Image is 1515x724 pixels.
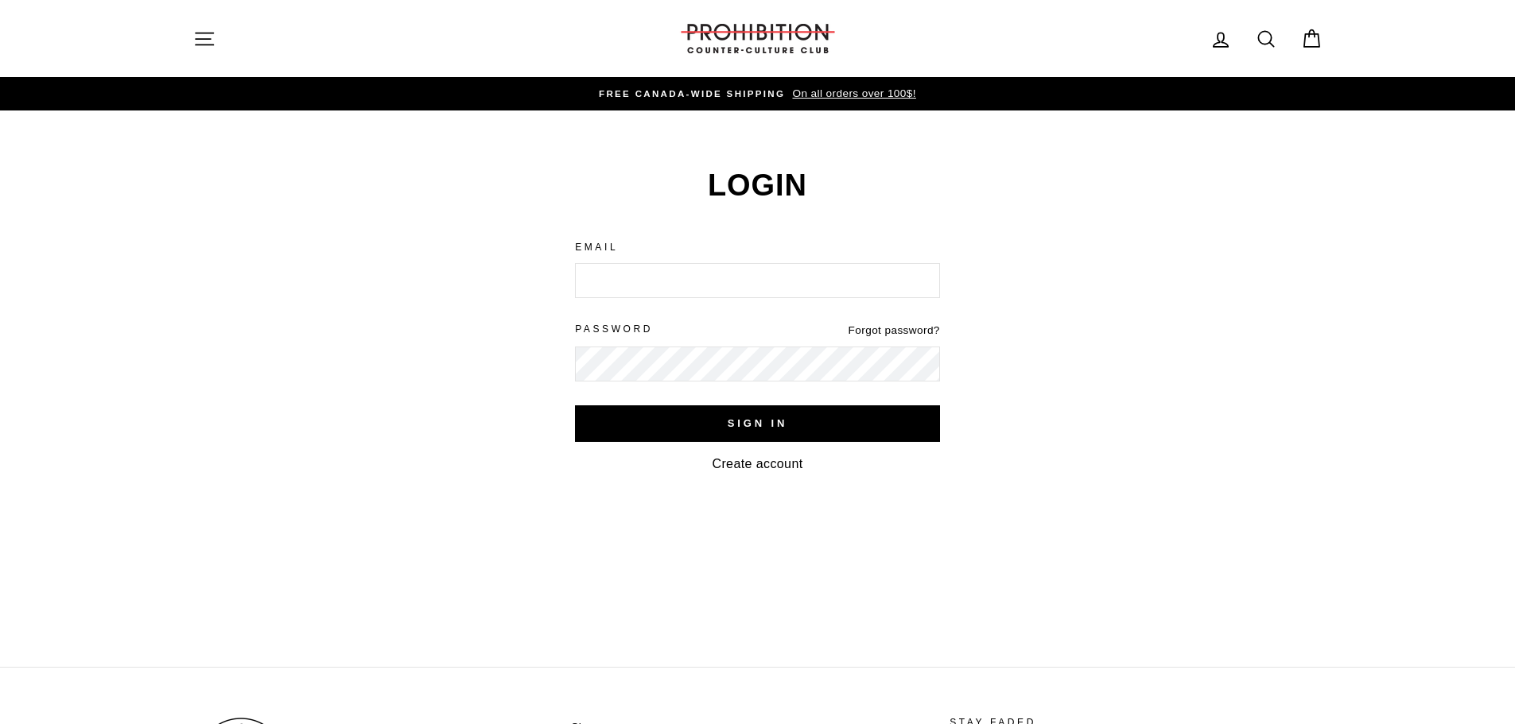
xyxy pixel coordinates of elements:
span: FREE CANADA-WIDE SHIPPING [599,89,785,99]
a: Create account [712,457,802,470]
span: On all orders over 100$! [788,87,915,99]
label: Password [575,322,748,337]
a: Forgot password? [849,324,940,336]
button: Sign In [575,405,940,442]
a: FREE CANADA-WIDE SHIPPING On all orders over 100$! [197,85,1319,103]
img: PROHIBITION COUNTER-CULTURE CLUB [678,24,837,53]
label: Email [575,240,940,255]
h1: Login [575,170,940,200]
